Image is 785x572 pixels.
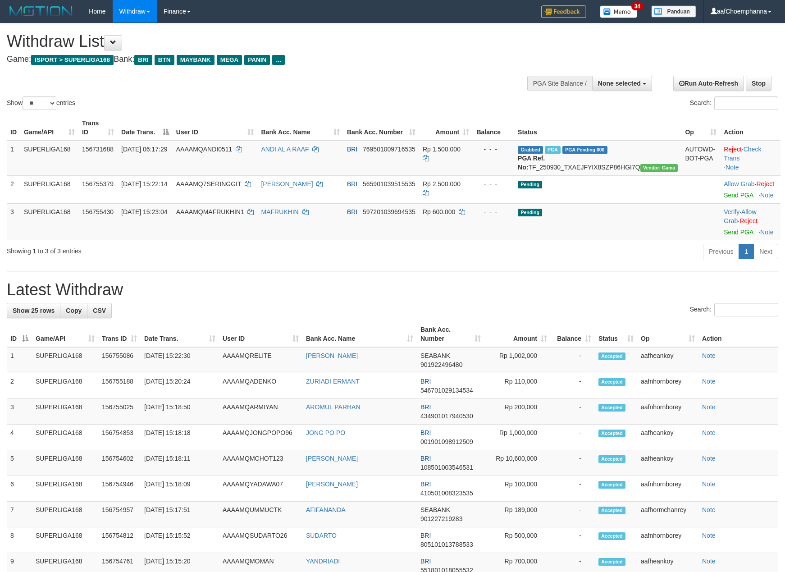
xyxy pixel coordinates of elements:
span: BRI [347,146,357,153]
th: Balance [473,115,514,141]
span: Rp 2.500.000 [423,180,461,188]
span: Accepted [598,455,625,463]
th: Action [720,115,780,141]
td: Rp 1,002,000 [484,347,551,373]
a: YANDRIADI [306,558,340,565]
img: panduan.png [651,5,696,18]
td: Rp 100,000 [484,476,551,502]
td: [DATE] 15:22:30 [141,347,219,373]
h1: Latest Withdraw [7,281,778,299]
a: Verify [724,208,739,215]
div: - - - [476,145,511,154]
td: - [551,399,595,425]
span: 156755430 [82,208,114,215]
td: SUPERLIGA168 [20,203,78,240]
span: BRI [420,378,431,385]
th: ID [7,115,20,141]
a: Note [702,403,716,411]
td: - [551,347,595,373]
span: BRI [420,455,431,462]
input: Search: [714,96,778,110]
td: · · [720,141,780,176]
img: MOTION_logo.png [7,5,75,18]
td: SUPERLIGA168 [32,347,98,373]
a: Previous [703,244,739,259]
a: Note [760,229,774,236]
span: Copy 410501008323535 to clipboard [420,490,473,497]
span: Accepted [598,507,625,514]
a: [PERSON_NAME] [261,180,313,188]
span: BRI [420,429,431,436]
a: [PERSON_NAME] [306,455,358,462]
a: AFIFANANDA [306,506,346,513]
a: MAFRUKHIN [261,208,298,215]
span: AAAAMQ7SERINGGIT [176,180,241,188]
td: aafhormchanrey [637,502,698,527]
th: Bank Acc. Number: activate to sort column ascending [343,115,419,141]
th: Trans ID: activate to sort column ascending [78,115,118,141]
span: [DATE] 15:22:14 [121,180,167,188]
label: Show entries [7,96,75,110]
td: TF_250930_TXAEJFYIX8SZP86HGI7Q [514,141,681,176]
span: Accepted [598,378,625,386]
span: Pending [518,209,542,216]
a: Note [702,352,716,359]
td: 1 [7,141,20,176]
span: ... [272,55,284,65]
span: CSV [93,307,106,314]
td: 156755086 [98,347,141,373]
td: [DATE] 15:18:09 [141,476,219,502]
span: Rp 1.500.000 [423,146,461,153]
a: Note [702,506,716,513]
td: SUPERLIGA168 [32,476,98,502]
td: AAAAMQADENKO [219,373,302,399]
a: Note [702,558,716,565]
div: - - - [476,179,511,188]
th: User ID: activate to sort column ascending [219,321,302,347]
div: PGA Site Balance / [527,76,592,91]
span: Show 25 rows [13,307,55,314]
th: Trans ID: activate to sort column ascending [98,321,141,347]
span: [DATE] 06:17:29 [121,146,167,153]
a: Show 25 rows [7,303,60,318]
th: Action [698,321,778,347]
span: · [724,208,756,224]
th: User ID: activate to sort column ascending [173,115,258,141]
span: MAYBANK [177,55,215,65]
span: 156755379 [82,180,114,188]
span: Copy 769501009716535 to clipboard [363,146,415,153]
span: Accepted [598,532,625,540]
td: [DATE] 15:15:52 [141,527,219,553]
span: BTN [155,55,174,65]
a: [PERSON_NAME] [306,352,358,359]
th: Op: activate to sort column ascending [681,115,720,141]
td: Rp 189,000 [484,502,551,527]
span: SEABANK [420,506,450,513]
td: aafnhornborey [637,527,698,553]
span: Copy 546701029134534 to clipboard [420,387,473,394]
a: Note [702,429,716,436]
td: aafnhornborey [637,476,698,502]
span: BRI [134,55,152,65]
a: Run Auto-Refresh [673,76,744,91]
a: Allow Grab [724,208,756,224]
td: AAAAMQARMIYAN [219,399,302,425]
a: Allow Grab [724,180,754,188]
span: None selected [598,80,641,87]
td: SUPERLIGA168 [32,425,98,450]
td: [DATE] 15:18:11 [141,450,219,476]
td: SUPERLIGA168 [32,527,98,553]
span: Accepted [598,404,625,412]
span: Rp 600.000 [423,208,455,215]
a: AROMUL PARHAN [306,403,361,411]
span: Accepted [598,430,625,437]
a: Note [726,164,739,171]
span: AAAAMQANDI0511 [176,146,233,153]
span: Copy 805101013788533 to clipboard [420,541,473,548]
td: SUPERLIGA168 [32,399,98,425]
td: Rp 200,000 [484,399,551,425]
span: BRI [420,480,431,488]
th: Date Trans.: activate to sort column descending [118,115,173,141]
span: Copy 901227219283 to clipboard [420,515,462,522]
td: Rp 1,000,000 [484,425,551,450]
